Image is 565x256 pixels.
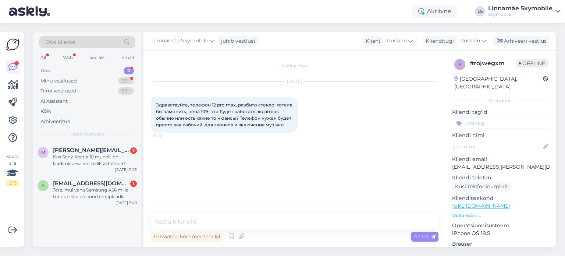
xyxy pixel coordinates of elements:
div: All [39,53,47,62]
a: Linnamäe SkymobileSkymobile [488,6,561,17]
div: # rojwegxm [470,59,516,68]
div: Minu vestlused [40,77,77,85]
p: Kliendi tag'id [452,108,550,116]
div: Skymobile [488,11,552,17]
div: Küsi telefoninumbrit [452,182,511,192]
div: [GEOGRAPHIC_DATA], [GEOGRAPHIC_DATA] [454,75,543,91]
div: Arhiveeritud [40,118,71,125]
div: Kas Sony Xperia 10 mudelil on laadimispesa võimalik vahetada? [53,154,137,167]
div: LS [475,6,485,17]
div: juhib vestlust [218,37,256,45]
span: Offline [516,59,548,67]
p: Klienditeekond [452,194,550,202]
p: iPhone OS 18.5 [452,229,550,237]
span: Здравствуйте, телефон 12 pro max, разбито стекло, хотела бы заменить, цена 109- это будет работат... [156,102,294,127]
a: [URL][DOMAIN_NAME] [452,203,510,209]
div: Uus [40,67,50,74]
div: Linnamäe Skymobile [488,6,552,11]
span: Russian [387,37,407,45]
span: Russian [460,37,480,45]
span: Linnamäe Skymobile [154,37,208,45]
div: 99+ [118,77,134,85]
div: Kõik [40,108,51,115]
span: k [42,183,45,188]
input: Lisa nimi [452,143,542,151]
p: [EMAIL_ADDRESS][PERSON_NAME][DOMAIN_NAME] [452,163,550,171]
span: Uued vestlused [70,131,104,137]
span: kristjan.truu@tptlive.ee [53,180,129,187]
div: 99+ [118,87,134,95]
div: Vaata siia [6,153,19,186]
div: AI Assistent [40,98,68,105]
span: m [41,150,45,155]
span: r [458,62,462,67]
div: Privaatne kommentaar [151,232,223,242]
div: Klienditugi [423,37,454,45]
div: Klient [363,37,381,45]
img: Askly Logo [6,38,20,52]
div: [DATE] 9:49 [116,200,137,206]
p: Vaata edasi ... [452,212,550,219]
div: [DATE] 11:23 [115,167,137,172]
p: Operatsioonisüsteem [452,222,550,229]
div: Email [120,53,135,62]
span: Saada [414,233,436,240]
div: 2 [124,67,134,74]
div: Tere, mul vana Samsung A56 millel tundub läbi põlenud emaplaadil [PERSON_NAME]. Ekraan on terve. ... [53,187,137,200]
div: Socials [88,53,106,62]
p: Kliendi telefon [452,174,550,182]
span: 21:42 [153,133,181,138]
p: Kliendi email [452,155,550,163]
div: Tiimi vestlused [40,87,77,95]
div: 2 [130,147,137,154]
div: 1 [130,180,137,187]
div: Arhiveeri vestlus [493,36,550,46]
div: [DATE] [151,78,438,85]
span: martti@eok.ee [53,147,129,154]
p: Kliendi nimi [452,131,550,139]
div: Vestlus algas [151,63,438,69]
div: Aktiivne [412,5,457,18]
div: Web [61,53,74,62]
span: Otsi kliente [46,38,75,46]
p: Brauser [452,240,550,248]
div: 2 / 3 [6,180,19,186]
input: Lisa tag [452,118,550,129]
div: Kliendi info [452,97,550,104]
